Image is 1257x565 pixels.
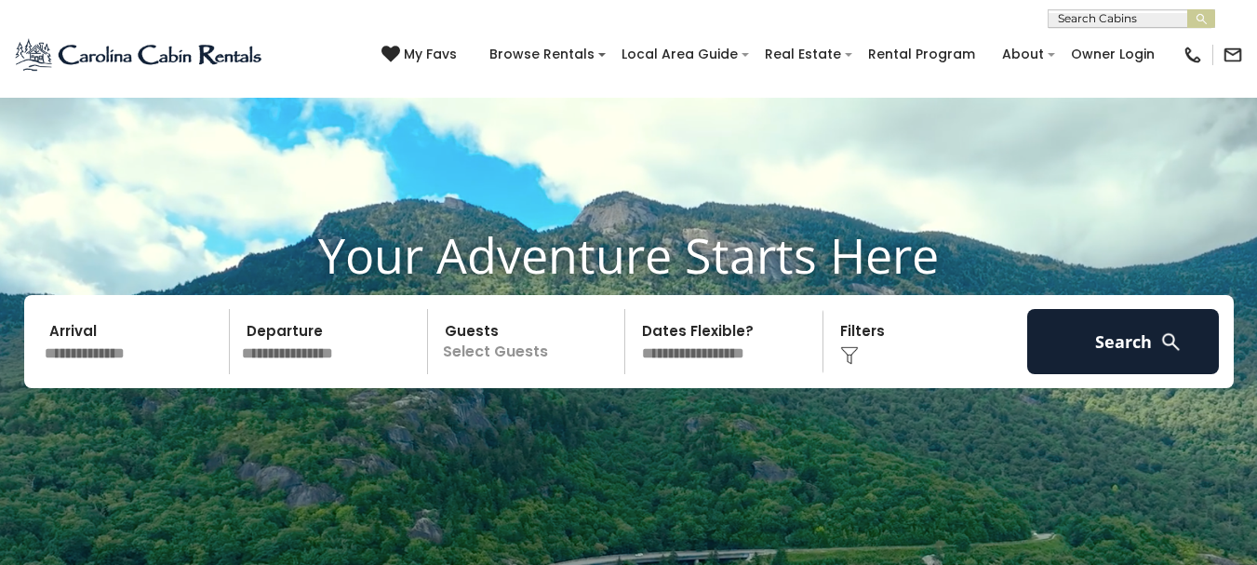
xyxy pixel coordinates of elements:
a: My Favs [381,45,461,65]
img: search-regular-white.png [1159,330,1183,354]
img: filter--v1.png [840,346,859,365]
span: My Favs [404,45,457,64]
p: Select Guests [434,309,625,374]
a: About [993,40,1053,69]
a: Real Estate [756,40,850,69]
a: Owner Login [1062,40,1164,69]
h1: Your Adventure Starts Here [14,226,1243,284]
button: Search [1027,309,1220,374]
img: mail-regular-black.png [1223,45,1243,65]
a: Browse Rentals [480,40,604,69]
img: phone-regular-black.png [1183,45,1203,65]
a: Rental Program [859,40,984,69]
img: Blue-2.png [14,36,265,74]
a: Local Area Guide [612,40,747,69]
